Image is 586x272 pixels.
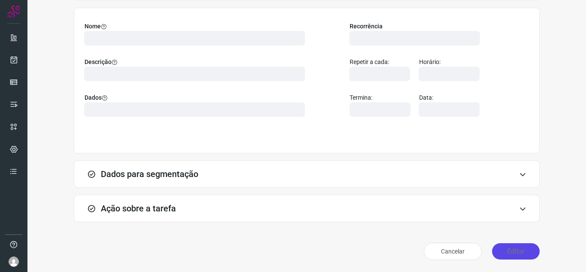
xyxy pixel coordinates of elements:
label: Dados [85,93,307,102]
h3: Dados para segmentação [101,169,198,179]
img: Logo [7,5,20,18]
label: Termina: [350,93,412,102]
img: avatar-user-boy.jpg [9,257,19,267]
label: Nome [85,22,307,31]
button: Cancelar [424,243,482,260]
label: Descrição [85,58,307,67]
label: Recorrência [350,22,482,31]
h3: Ação sobre a tarefa [101,203,176,214]
label: Horário: [419,58,482,67]
label: Data: [419,93,482,102]
label: Repetir a cada: [350,58,412,67]
button: Editar [492,243,540,260]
